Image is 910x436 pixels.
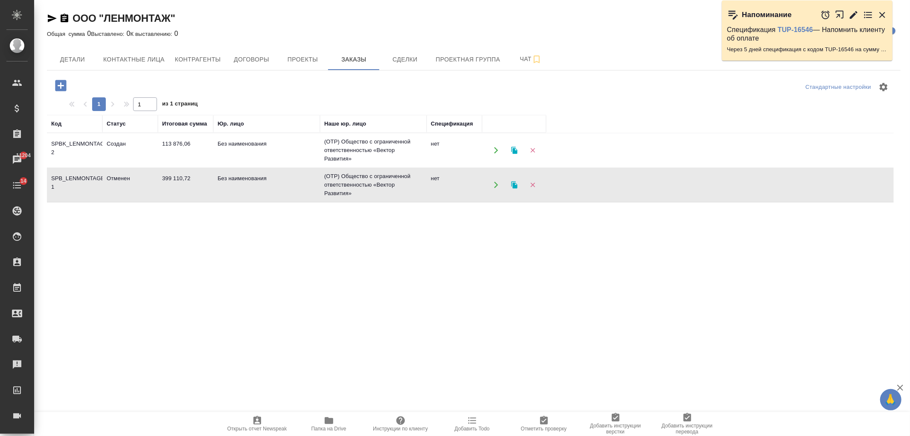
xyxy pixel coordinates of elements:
span: Добавить инструкции перевода [657,423,718,435]
button: Скопировать ссылку для ЯМессенджера [47,13,57,23]
button: Отложить [820,10,831,20]
td: Без наименования [213,170,320,200]
button: Скопировать ссылку [59,13,70,23]
div: 0 0 0 [47,29,901,39]
button: 🙏 [880,389,901,410]
span: Добавить Todo [454,426,489,432]
span: Проектная группа [436,54,500,65]
button: Открыть [487,142,505,159]
button: Добавить инструкции верстки [580,412,651,436]
div: split button [803,81,873,94]
p: Выставлено: [91,31,126,37]
span: Инструкции по клиенту [373,426,428,432]
span: Сделки [384,54,425,65]
a: TUP-16546 [778,26,813,33]
td: нет [427,135,482,165]
span: 🙏 [884,391,898,409]
button: Отметить проверку [508,412,580,436]
p: Общая сумма [47,31,87,37]
a: ООО "ЛЕНМОНТАЖ" [73,12,175,24]
span: Проекты [282,54,323,65]
td: 399 110,72 [158,170,213,200]
a: 14 [2,175,32,196]
td: SPB_LENMONTAGE-1 [47,170,102,200]
div: Спецификация [431,120,473,128]
p: Через 5 дней спецификация с кодом TUP-16546 на сумму 100926.66 RUB будет просрочена [727,45,887,54]
span: из 1 страниц [162,99,198,111]
div: Юр. лицо [218,120,244,128]
button: Открыть [487,176,505,194]
p: К выставлению: [131,31,174,37]
span: Детали [52,54,93,65]
p: Напоминание [742,11,792,19]
span: Отметить проверку [521,426,567,432]
span: Открыть отчет Newspeak [227,426,287,432]
div: Код [51,120,61,128]
button: Удалить [524,142,541,159]
button: Добавить проект [49,77,73,94]
button: Клонировать [506,142,523,159]
span: Заказы [333,54,374,65]
div: Наше юр. лицо [324,120,366,128]
td: SPBK_LENMONTAGE-2 [47,135,102,165]
button: Инструкции по клиенту [365,412,436,436]
button: Папка на Drive [293,412,365,436]
span: Добавить инструкции верстки [585,423,646,435]
button: Перейти в todo [863,10,873,20]
button: Клонировать [506,176,523,194]
button: Закрыть [877,10,887,20]
td: (OTP) Общество с ограниченной ответственностью «Вектор Развития» [320,133,427,167]
td: (OTP) Общество с ограниченной ответственностью «Вектор Развития» [320,168,427,202]
span: Папка на Drive [311,426,346,432]
button: Открыть отчет Newspeak [221,412,293,436]
td: нет [427,170,482,200]
div: Статус [107,120,126,128]
span: 14 [15,177,32,185]
td: Отменен [102,170,158,200]
button: Удалить [524,176,541,194]
a: 11204 [2,149,32,170]
button: Открыть в новой вкладке [835,6,845,24]
span: Чат [510,54,551,64]
td: Создан [102,135,158,165]
span: Настроить таблицу [873,77,894,97]
td: Без наименования [213,135,320,165]
button: Добавить Todo [436,412,508,436]
span: 11204 [11,151,36,160]
div: Итоговая сумма [162,120,207,128]
p: Спецификация — Напомнить клиенту об оплате [727,26,887,43]
svg: Подписаться [532,54,542,64]
button: Редактировать [849,10,859,20]
span: Договоры [231,54,272,65]
span: Контактные лица [103,54,165,65]
span: Контрагенты [175,54,221,65]
button: Добавить инструкции перевода [651,412,723,436]
td: 113 876,06 [158,135,213,165]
